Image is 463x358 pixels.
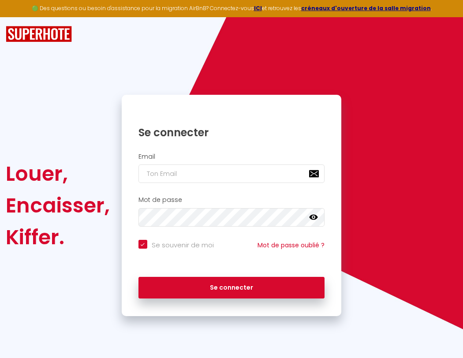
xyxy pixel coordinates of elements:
[254,4,262,12] a: ICI
[138,126,325,139] h1: Se connecter
[6,221,110,253] div: Kiffer.
[138,153,325,160] h2: Email
[258,241,325,250] a: Mot de passe oublié ?
[301,4,431,12] a: créneaux d'ouverture de la salle migration
[6,190,110,221] div: Encaisser,
[6,158,110,190] div: Louer,
[138,164,325,183] input: Ton Email
[138,196,325,204] h2: Mot de passe
[138,277,325,299] button: Se connecter
[6,26,72,42] img: SuperHote logo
